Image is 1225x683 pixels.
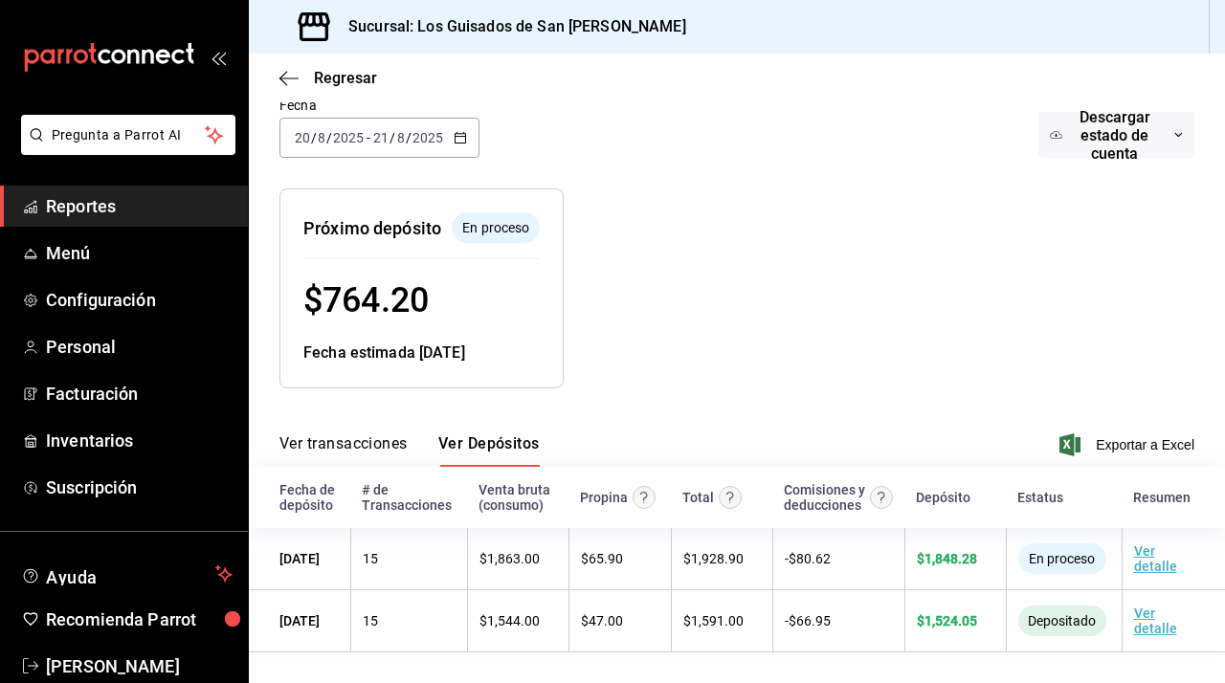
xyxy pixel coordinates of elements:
span: Pregunta a Parrot AI [52,125,206,145]
label: Fecha [279,99,479,112]
input: -- [317,130,326,145]
span: / [406,130,412,145]
input: -- [396,130,406,145]
div: Próximo depósito [303,215,441,241]
span: $ 65.90 [581,551,623,566]
span: / [326,130,332,145]
a: Ver detalle [1134,606,1177,636]
span: Regresar [314,69,377,87]
input: ---- [332,130,365,145]
span: $ 1,524.05 [917,613,977,628]
span: En proceso [1021,551,1102,566]
input: -- [294,130,311,145]
span: $ 47.00 [581,613,623,628]
span: Recomienda Parrot [46,606,233,632]
div: El depósito aún no se ha enviado a tu cuenta bancaria. [1018,543,1106,574]
span: Reportes [46,193,233,219]
button: Descargar estado de cuenta [1038,112,1194,158]
a: Ver detalle [1134,543,1177,574]
span: Menú [46,240,233,266]
div: Propina [580,490,628,505]
button: Ver Depósitos [438,434,540,467]
input: ---- [412,130,444,145]
span: $ 1,591.00 [683,613,744,628]
input: -- [372,130,390,145]
span: / [390,130,395,145]
span: $ 764.20 [303,280,429,320]
td: 15 [350,590,467,652]
div: Comisiones y deducciones [784,482,865,513]
h3: Sucursal: Los Guisados de San [PERSON_NAME] [333,15,686,38]
div: Resumen [1133,490,1191,505]
div: Venta bruta (consumo) [479,482,557,513]
div: Fecha estimada [DATE] [303,341,540,364]
svg: Este monto equivale al total de la venta más otros abonos antes de aplicar comisión e IVA. [719,486,742,509]
div: Total [682,490,714,505]
div: # de Transacciones [362,482,456,513]
div: El monto ha sido enviado a tu cuenta bancaria. Puede tardar en verse reflejado, según la entidad ... [1018,606,1106,636]
span: [PERSON_NAME] [46,653,233,679]
td: [DATE] [249,590,350,652]
span: Suscripción [46,474,233,500]
span: $ 1,928.90 [683,551,744,566]
div: navigation tabs [279,434,540,467]
span: $ 1,863.00 [479,551,540,566]
span: $ 1,848.28 [917,551,977,566]
span: - $ 66.95 [785,613,831,628]
span: Descargar estado de cuenta [1062,108,1167,163]
span: - [367,130,370,145]
div: Fecha de depósito [279,482,339,513]
span: Ayuda [46,562,208,585]
td: [DATE] [249,528,350,590]
span: En proceso [455,218,537,238]
span: - $ 80.62 [785,551,831,566]
div: El depósito aún no se ha enviado a tu cuenta bancaria. [452,212,540,243]
button: Ver transacciones [279,434,408,467]
a: Pregunta a Parrot AI [13,139,235,159]
span: Configuración [46,287,233,313]
svg: Las propinas mostradas excluyen toda configuración de retención. [633,486,656,509]
button: Pregunta a Parrot AI [21,115,235,155]
button: open_drawer_menu [211,50,226,65]
span: Facturación [46,381,233,407]
div: Depósito [916,490,970,505]
svg: Contempla comisión de ventas y propinas, IVA, cancelaciones y devoluciones. [870,486,893,509]
span: / [311,130,317,145]
span: $ 1,544.00 [479,613,540,628]
span: Personal [46,334,233,360]
div: Estatus [1017,490,1063,505]
span: Depositado [1020,613,1103,628]
button: Regresar [279,69,377,87]
span: Inventarios [46,428,233,453]
button: Exportar a Excel [1063,433,1194,456]
td: 15 [350,528,467,590]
